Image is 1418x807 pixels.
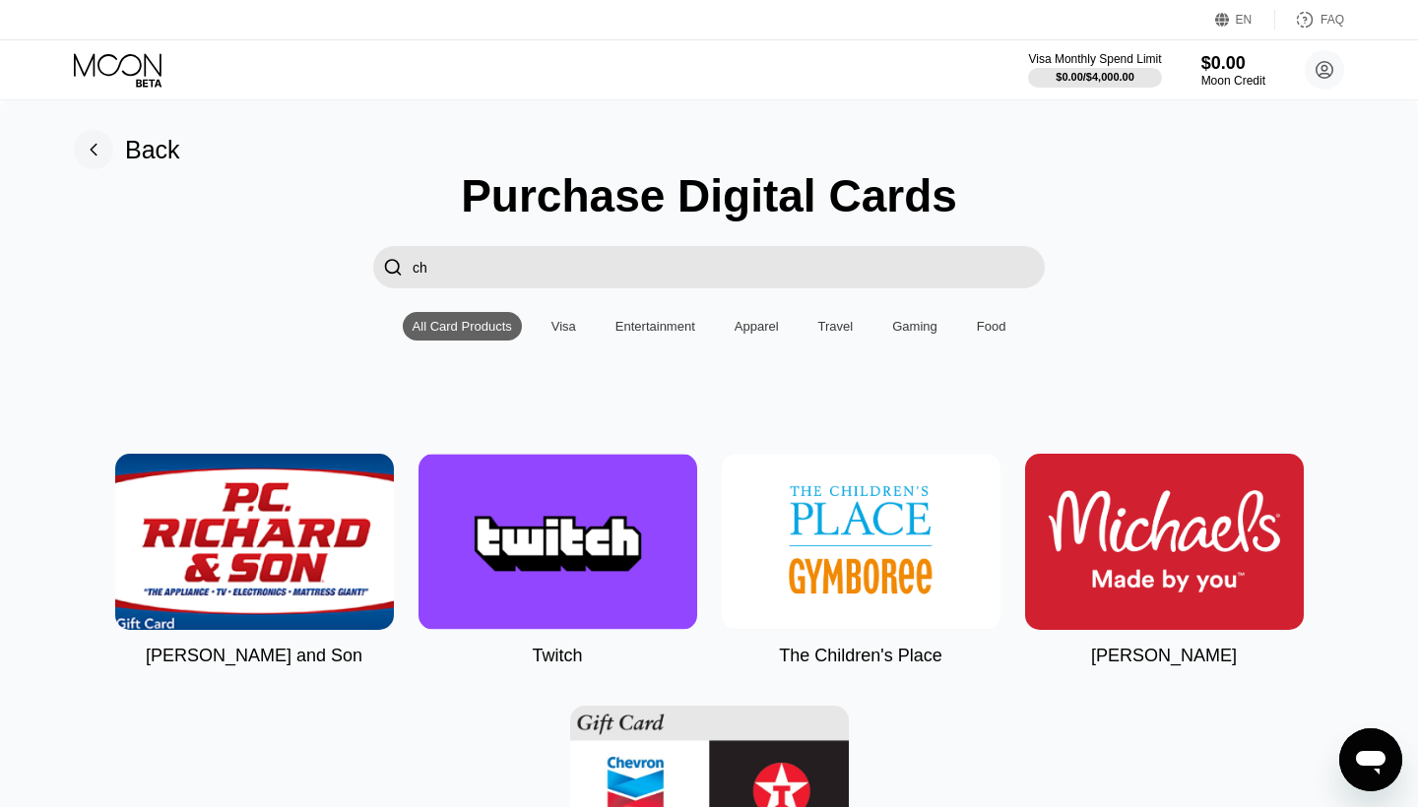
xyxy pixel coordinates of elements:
[1028,52,1161,66] div: Visa Monthly Spend Limit
[735,319,779,334] div: Apparel
[808,312,864,341] div: Travel
[818,319,854,334] div: Travel
[1056,71,1134,83] div: $0.00 / $4,000.00
[1201,74,1265,88] div: Moon Credit
[1215,10,1275,30] div: EN
[532,646,582,666] div: Twitch
[606,312,705,341] div: Entertainment
[1275,10,1344,30] div: FAQ
[1201,53,1265,74] div: $0.00
[779,646,942,666] div: The Children's Place
[551,319,576,334] div: Visa
[74,130,180,169] div: Back
[542,312,586,341] div: Visa
[1236,13,1253,27] div: EN
[725,312,789,341] div: Apparel
[1339,728,1402,791] iframe: Кнопка запуска окна обмена сообщениями
[1201,53,1265,88] div: $0.00Moon Credit
[882,312,947,341] div: Gaming
[413,319,512,334] div: All Card Products
[892,319,937,334] div: Gaming
[615,319,695,334] div: Entertainment
[383,256,403,279] div: 
[461,169,957,222] div: Purchase Digital Cards
[125,136,180,164] div: Back
[373,246,413,288] div: 
[146,646,362,666] div: [PERSON_NAME] and Son
[413,246,1045,288] input: Search card products
[403,312,522,341] div: All Card Products
[967,312,1016,341] div: Food
[1091,646,1237,666] div: [PERSON_NAME]
[977,319,1006,334] div: Food
[1028,52,1161,88] div: Visa Monthly Spend Limit$0.00/$4,000.00
[1321,13,1344,27] div: FAQ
